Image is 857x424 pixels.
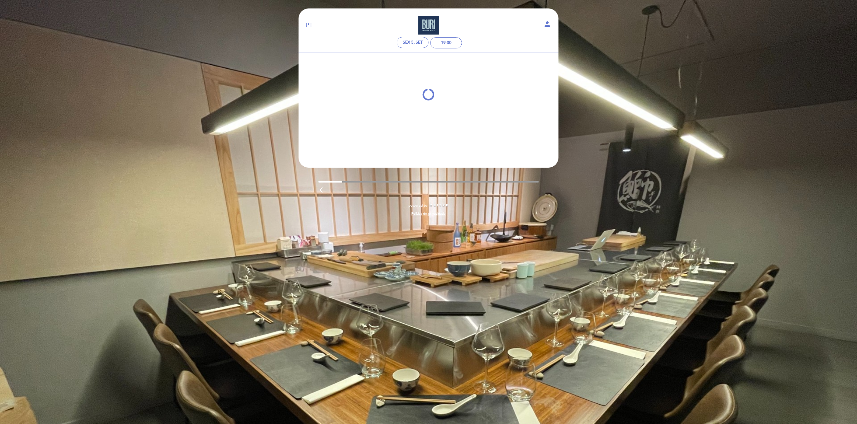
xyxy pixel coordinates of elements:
[318,186,326,194] i: arrow_backward
[409,203,427,208] span: powered by
[543,20,551,30] button: person
[441,40,452,45] div: 19:30
[409,203,448,208] a: powered by
[429,204,448,207] img: MEITRE
[386,16,471,35] a: Buri Omakase
[403,40,423,45] div: Sex 5, set
[543,20,551,28] i: person
[411,211,446,216] a: Política de privacidade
